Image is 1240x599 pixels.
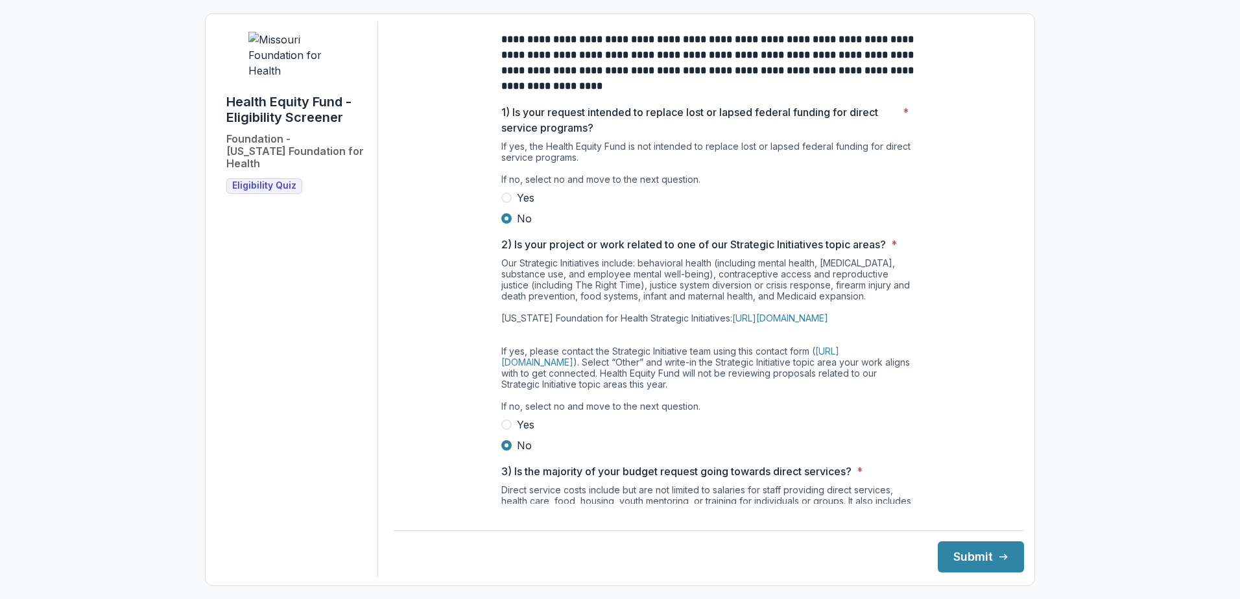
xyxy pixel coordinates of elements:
[517,438,532,453] span: No
[226,133,367,170] h2: Foundation - [US_STATE] Foundation for Health
[938,541,1024,572] button: Submit
[501,237,886,252] p: 2) Is your project or work related to one of our Strategic Initiatives topic areas?
[226,94,367,125] h1: Health Equity Fund - Eligibility Screener
[248,32,346,78] img: Missouri Foundation for Health
[501,141,916,190] div: If yes, the Health Equity Fund is not intended to replace lost or lapsed federal funding for dire...
[732,312,828,323] a: [URL][DOMAIN_NAME]
[501,257,916,417] div: Our Strategic Initiatives include: behavioral health (including mental health, [MEDICAL_DATA], su...
[501,464,852,479] p: 3) Is the majority of your budget request going towards direct services?
[501,104,898,135] p: 1) Is your request intended to replace lost or lapsed federal funding for direct service programs?
[517,211,532,226] span: No
[517,417,534,432] span: Yes
[501,346,839,368] a: [URL][DOMAIN_NAME]
[517,190,534,206] span: Yes
[232,180,296,191] span: Eligibility Quiz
